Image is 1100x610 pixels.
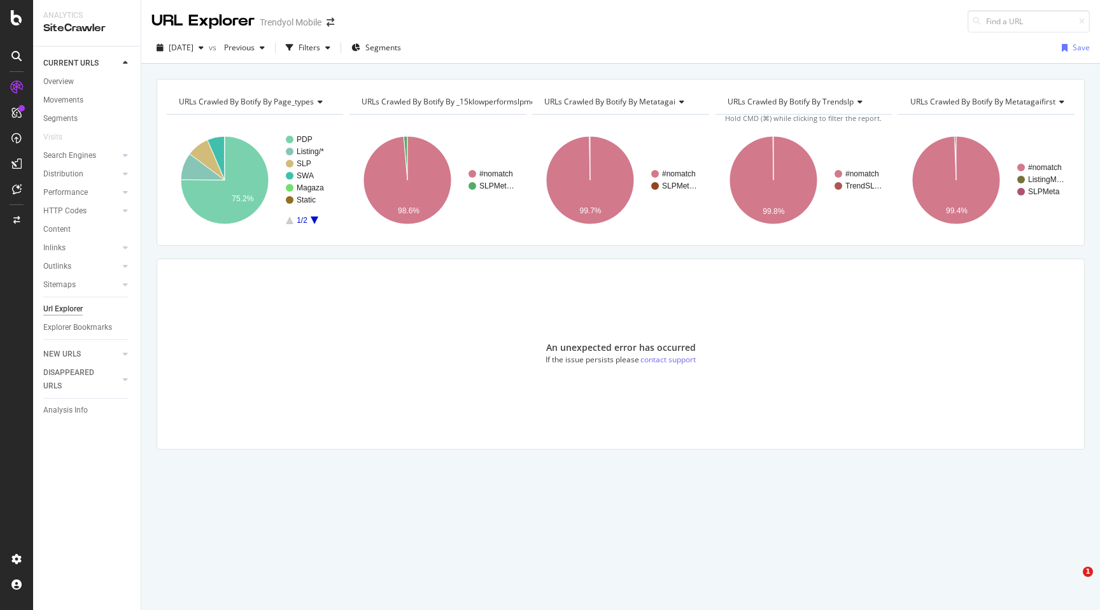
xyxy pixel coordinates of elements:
a: Overview [43,75,132,89]
a: Url Explorer [43,302,132,316]
div: An unexpected error has occurred [546,341,696,354]
span: URLs Crawled By Botify By _15klowperformslpmetatagwai [362,96,566,107]
span: vs [209,42,219,53]
text: SWA [297,171,314,180]
div: Visits [43,131,62,144]
div: Outlinks [43,260,71,273]
text: #nomatch [479,169,513,178]
svg: A chart. [716,125,892,236]
div: CURRENT URLS [43,57,99,70]
a: DISAPPEARED URLS [43,366,119,393]
span: Segments [365,42,401,53]
text: 75.2% [232,194,253,203]
text: 99.7% [580,206,602,215]
div: Distribution [43,167,83,181]
div: Segments [43,112,78,125]
a: Performance [43,186,119,199]
text: Listing/* [297,147,324,156]
svg: A chart. [349,125,526,236]
text: #nomatch [1028,163,1062,172]
text: Static [297,195,316,204]
a: Inlinks [43,241,119,255]
text: 99.4% [946,206,968,215]
a: Visits [43,131,75,144]
div: Explorer Bookmarks [43,321,112,334]
a: HTTP Codes [43,204,119,218]
iframe: Intercom live chat [1057,567,1087,597]
text: 1/2 [297,216,307,225]
div: If the issue persists please [546,354,639,365]
text: 98.6% [398,206,420,215]
svg: A chart. [532,125,709,236]
h4: URLs Crawled By Botify By trendslp [725,92,880,112]
text: SLPMet… [662,181,697,190]
a: Content [43,223,132,236]
div: DISAPPEARED URLS [43,366,108,393]
a: Explorer Bookmarks [43,321,132,334]
a: Distribution [43,167,119,181]
div: Trendyol Mobile [260,16,321,29]
text: Magaza [297,183,324,192]
span: Previous [219,42,255,53]
div: Inlinks [43,241,66,255]
text: ListingM… [1028,175,1064,184]
div: Content [43,223,71,236]
a: Segments [43,112,132,125]
text: 99.8% [763,207,784,216]
span: Hold CMD (⌘) while clicking to filter the report. [725,113,882,123]
h4: URLs Crawled By Botify By _15klowperformslpmetatagwai [359,92,585,112]
div: Movements [43,94,83,107]
div: arrow-right-arrow-left [327,18,334,27]
text: #nomatch [662,169,696,178]
span: 2025 Aug. 24th [169,42,194,53]
text: SLPMet… [479,181,514,190]
div: Filters [299,42,320,53]
text: PDP [297,135,313,144]
div: HTTP Codes [43,204,87,218]
div: Performance [43,186,88,199]
a: Analysis Info [43,404,132,417]
button: [DATE] [152,38,209,58]
text: SLPMeta [1028,187,1060,196]
svg: A chart. [167,125,343,236]
input: Find a URL [968,10,1090,32]
span: 1 [1083,567,1093,577]
h4: URLs Crawled By Botify By page_types [176,92,333,112]
div: Analytics [43,10,130,21]
div: Search Engines [43,149,96,162]
a: Search Engines [43,149,119,162]
div: Overview [43,75,74,89]
svg: A chart. [898,125,1075,236]
span: URLs Crawled By Botify By page_types [179,96,314,107]
span: URLs Crawled By Botify By metatagai [544,96,675,107]
button: Save [1057,38,1090,58]
a: Outlinks [43,260,119,273]
div: NEW URLS [43,348,81,361]
h4: URLs Crawled By Botify By metatagaifirst [908,92,1075,112]
text: SLP [297,159,311,168]
button: Filters [281,38,335,58]
span: URLs Crawled By Botify By metatagaifirst [910,96,1055,107]
button: Segments [346,38,406,58]
div: SiteCrawler [43,21,130,36]
div: Sitemaps [43,278,76,292]
button: Previous [219,38,270,58]
div: Save [1073,42,1090,53]
a: NEW URLS [43,348,119,361]
text: TrendSL… [845,181,882,190]
div: contact support [640,354,696,365]
div: Analysis Info [43,404,88,417]
a: Movements [43,94,132,107]
a: CURRENT URLS [43,57,119,70]
text: #nomatch [845,169,879,178]
a: Sitemaps [43,278,119,292]
span: URLs Crawled By Botify By trendslp [728,96,854,107]
div: URL Explorer [152,10,255,32]
div: Url Explorer [43,302,83,316]
h4: URLs Crawled By Botify By metatagai [542,92,697,112]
